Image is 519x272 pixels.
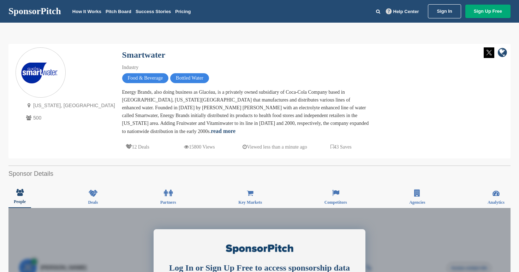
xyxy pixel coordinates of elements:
[211,128,235,134] a: read more
[175,9,191,14] a: Pricing
[465,5,511,18] a: Sign Up Free
[243,143,307,151] p: Viewed less than a minute ago
[8,7,61,16] a: SponsorPitch
[184,143,215,151] p: 15800 Views
[8,169,511,179] h2: Sponsor Details
[409,200,425,204] span: Agencies
[122,64,369,71] div: Industry
[160,200,176,204] span: Partners
[136,9,171,14] a: Success Stories
[122,50,166,59] a: Smartwater
[238,200,262,204] span: Key Markets
[106,9,131,14] a: Pitch Board
[484,47,494,58] img: Twitter white
[126,143,149,151] p: 12 Deals
[488,200,505,204] span: Analytics
[384,7,420,16] a: Help Center
[72,9,101,14] a: How It Works
[324,200,347,204] span: Competitors
[122,88,369,135] div: Energy Brands, also doing business as Glacéau, is a privately owned subsidiary of Coca-Cola Compa...
[122,73,169,83] span: Food & Beverage
[88,200,98,204] span: Deals
[330,143,352,151] p: 43 Saves
[428,4,461,18] a: Sign In
[24,114,115,122] p: 500
[170,73,209,83] span: Bottled Water
[16,63,65,83] img: Sponsorpitch & Smartwater
[14,199,26,204] span: People
[24,101,115,110] p: [US_STATE], [GEOGRAPHIC_DATA]
[498,47,507,59] a: company link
